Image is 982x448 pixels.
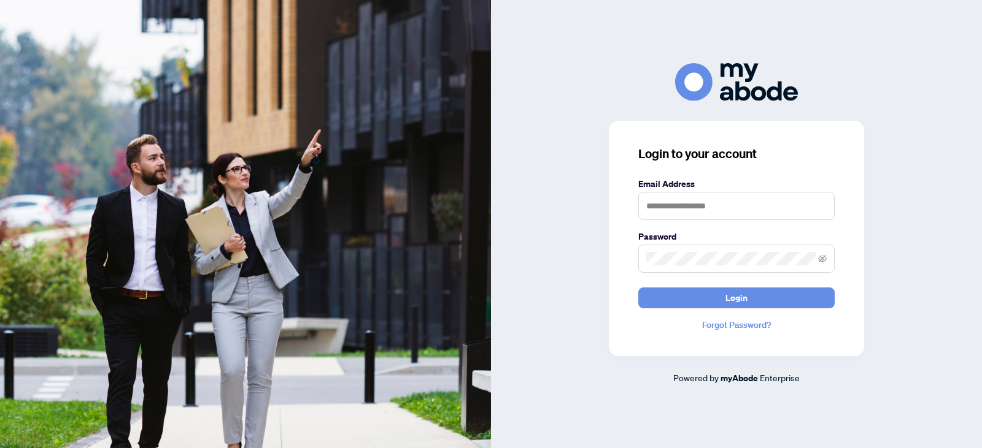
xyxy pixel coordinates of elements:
[721,371,758,385] a: myAbode
[818,254,827,263] span: eye-invisible
[725,288,748,308] span: Login
[673,372,719,383] span: Powered by
[638,287,835,308] button: Login
[675,63,798,101] img: ma-logo
[638,145,835,162] h3: Login to your account
[638,177,835,191] label: Email Address
[638,230,835,243] label: Password
[760,372,800,383] span: Enterprise
[638,318,835,332] a: Forgot Password?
